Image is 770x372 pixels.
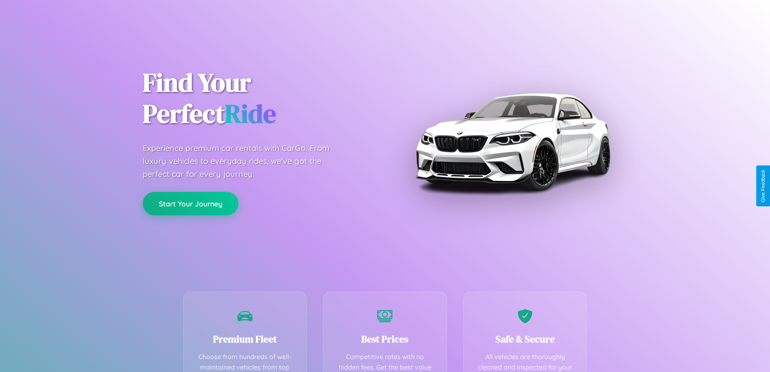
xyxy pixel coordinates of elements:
h3: Premium Fleet [196,332,295,346]
span: Ride [225,96,276,131]
img: Premium BMW car rental vehicle [411,40,614,243]
h1: Find Your Perfect [143,67,373,130]
div: Give Feedback [760,170,766,202]
button: Start Your Journey [143,192,238,215]
h3: Best Prices [335,332,435,346]
h3: Safe & Secure [476,332,575,346]
p: Experience premium car rentals with CarGo. From luxury vehicles to everyday rides, we've got the ... [143,142,345,181]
